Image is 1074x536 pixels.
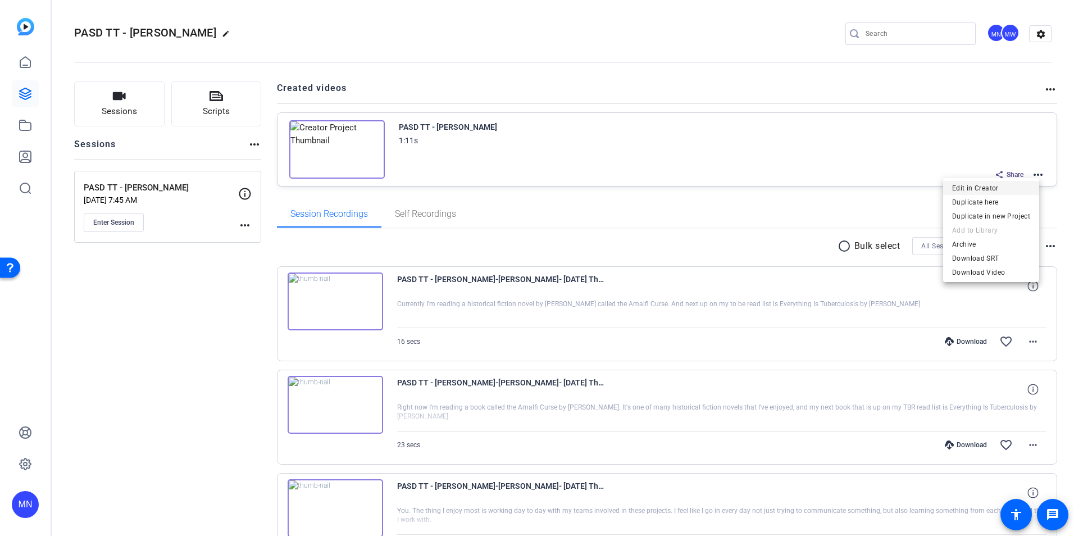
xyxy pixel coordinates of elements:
[952,210,1030,223] span: Duplicate in new Project
[952,196,1030,209] span: Duplicate here
[952,266,1030,279] span: Download Video
[952,181,1030,195] span: Edit in Creator
[952,238,1030,251] span: Archive
[952,252,1030,265] span: Download SRT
